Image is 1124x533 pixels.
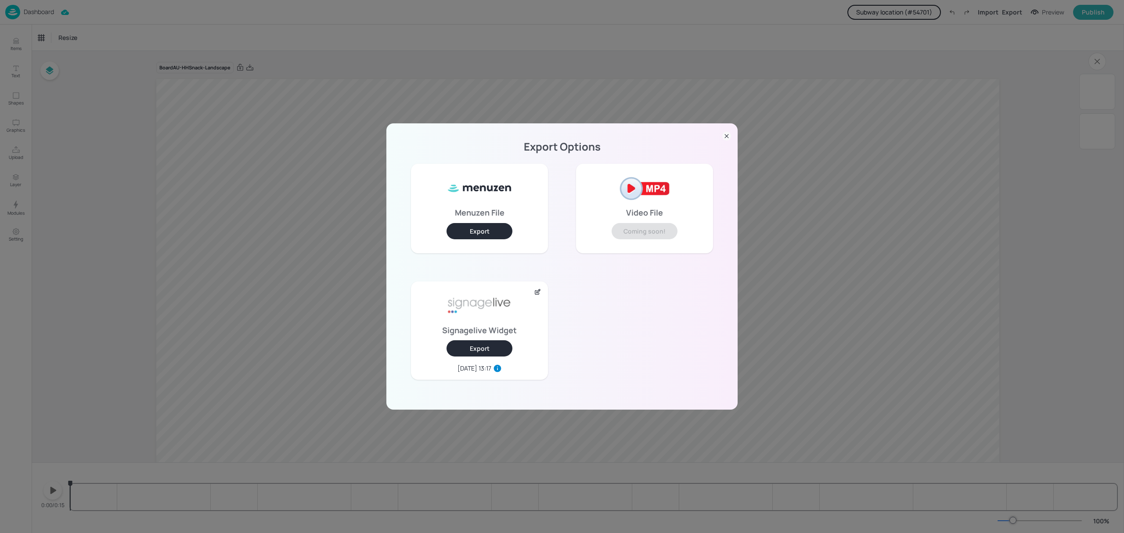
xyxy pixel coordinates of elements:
[447,288,512,324] img: signage-live-aafa7296.png
[493,364,502,373] svg: Last export widget in this device
[455,209,504,216] p: Menuzen File
[397,144,727,150] p: Export Options
[447,340,512,357] button: Export
[458,364,491,373] div: [DATE] 13:17
[442,327,517,333] p: Signagelive Widget
[447,171,512,206] img: ml8WC8f0XxQ8HKVnnVUe7f5Gv1vbApsJzyFa2MjOoB8SUy3kBkfteYo5TIAmtfcjWXsj8oHYkuYqrJRUn+qckOrNdzmSzIzkA...
[447,223,512,239] button: Export
[626,209,663,216] p: Video File
[612,171,677,206] img: mp4-2af2121e.png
